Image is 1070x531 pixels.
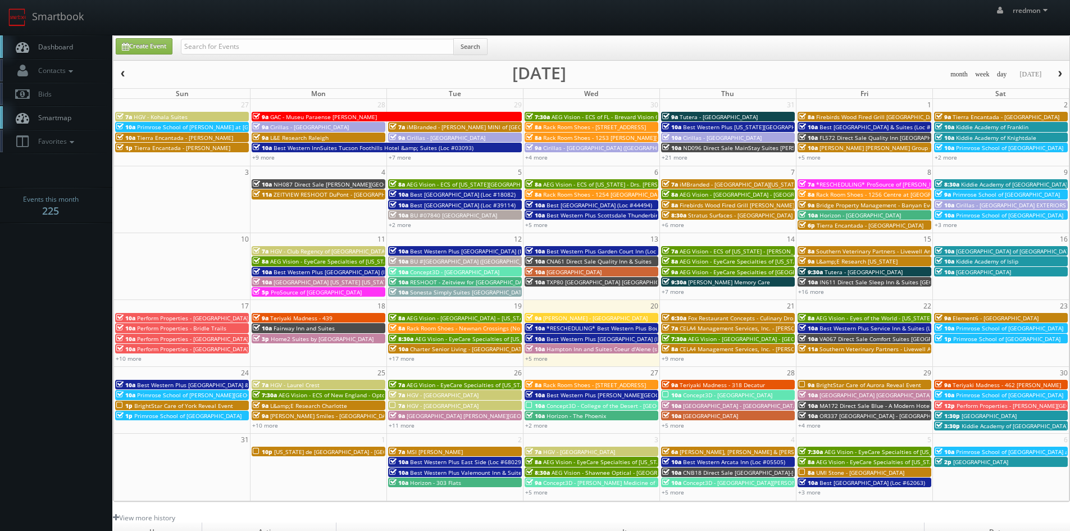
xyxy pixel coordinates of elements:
span: 9a [662,268,678,276]
a: +11 more [389,421,415,429]
span: 10a [662,134,681,142]
span: 10a [526,211,545,219]
span: 7a [253,381,268,389]
span: 8a [662,345,678,353]
span: 8a [526,381,541,389]
span: VA067 Direct Sale Comfort Suites [GEOGRAPHIC_DATA] [819,335,966,343]
span: 10a [799,123,818,131]
span: Primrose School of [GEOGRAPHIC_DATA] [956,211,1063,219]
span: Best Western Plus [GEOGRAPHIC_DATA] (Loc #11187) [547,335,689,343]
span: 8a [799,314,814,322]
a: Create Event [116,38,172,55]
span: BrightStar Care of York Reveal Event [134,402,233,410]
span: Rack Room Shoes - [STREET_ADDRESS] [543,123,646,131]
a: +10 more [116,355,142,362]
span: Primrose School of [PERSON_NAME][GEOGRAPHIC_DATA] [137,391,289,399]
span: 9a [253,402,268,410]
span: 8a [662,257,678,265]
button: day [993,67,1011,81]
span: 10a [935,268,954,276]
span: 9:30a [799,268,823,276]
span: iMBranded - [GEOGRAPHIC_DATA][US_STATE] Toyota [680,180,819,188]
span: 8a [662,190,678,198]
span: Rack Room Shoes - Newnan Crossings (No Rush) [407,324,536,332]
span: 11a [253,190,272,198]
span: Best [GEOGRAPHIC_DATA] (Loc #44494) [547,201,652,209]
span: 7a [389,381,405,389]
span: Tutera - [GEOGRAPHIC_DATA] [825,268,903,276]
img: smartbook-logo.png [8,8,26,26]
span: 9a [799,257,814,265]
a: +21 more [662,153,687,161]
span: *RESCHEDULING* ProSource of [PERSON_NAME] [816,180,947,188]
span: 9a [935,314,951,322]
span: Best Western InnSuites Tucson Foothills Hotel &amp; Suites (Loc #03093) [274,144,473,152]
span: Best Western Plus Scottsdale Thunderbird Suites (Loc #03156) [547,211,716,219]
span: 8a [526,180,541,188]
span: 8a [526,123,541,131]
span: Kiddie Academy of Knightdale [956,134,1036,142]
span: Hampton Inn and Suites Coeur d'Alene (second shoot) [547,345,692,353]
span: IN611 Direct Sale Sleep Inn & Suites [GEOGRAPHIC_DATA] [819,278,975,286]
span: [GEOGRAPHIC_DATA] [962,412,1017,420]
span: 10a [116,314,135,322]
span: 9a [662,381,678,389]
span: 10a [799,391,818,399]
a: +10 more [252,421,278,429]
span: FL572 Direct Sale Quality Inn [GEOGRAPHIC_DATA] North I-75 [819,134,984,142]
span: rredmon [1013,6,1051,15]
span: Cirillas - [GEOGRAPHIC_DATA] ([GEOGRAPHIC_DATA]) [543,144,682,152]
span: 10a [526,324,545,332]
span: Best [GEOGRAPHIC_DATA] (Loc #18082) [410,190,516,198]
span: Primrose School of [GEOGRAPHIC_DATA] [953,335,1060,343]
span: [GEOGRAPHIC_DATA] - [GEOGRAPHIC_DATA] [683,402,798,410]
span: 7a [662,324,678,332]
span: [PERSON_NAME], [PERSON_NAME] & [PERSON_NAME], LLC - [GEOGRAPHIC_DATA] [680,448,896,456]
span: [PERSON_NAME] Memory Care [688,278,770,286]
span: 10a [799,335,818,343]
span: Primrose School of [GEOGRAPHIC_DATA] [134,412,242,420]
span: AEG Vision - EyeCare Specialties of [US_STATE] – [PERSON_NAME] Family EyeCare [680,257,898,265]
a: +7 more [389,153,411,161]
span: Stratus Surfaces - [GEOGRAPHIC_DATA] Slab Gallery [688,211,827,219]
span: 9a [935,381,951,389]
span: 8a [662,201,678,209]
span: 10a [526,201,545,209]
span: OR337 [GEOGRAPHIC_DATA] - [GEOGRAPHIC_DATA] [819,412,954,420]
span: Sonesta Simply Suites [GEOGRAPHIC_DATA] [410,288,527,296]
span: 9a [253,113,268,121]
span: 10a [799,211,818,219]
span: 7a [799,180,814,188]
span: 10a [526,335,545,343]
span: Charter Senior Living - [GEOGRAPHIC_DATA] [410,345,527,353]
span: Perform Properties - [GEOGRAPHIC_DATA] [137,335,248,343]
span: Fairway Inn and Suites [274,324,335,332]
a: +5 more [662,421,684,429]
a: +16 more [798,288,824,296]
span: 10a [389,268,408,276]
span: 6:30a [662,314,686,322]
span: 10a [526,278,545,286]
a: +2 more [389,221,411,229]
span: 7a [526,448,541,456]
span: 10a [116,134,135,142]
span: Rack Room Shoes - 1254 [GEOGRAPHIC_DATA] [543,190,666,198]
span: 10a [935,324,954,332]
span: 9a [526,144,541,152]
span: 7a [116,113,132,121]
span: Firebirds Wood Fired Grill [GEOGRAPHIC_DATA] [816,113,941,121]
span: L&amp;E Research [US_STATE] [816,257,898,265]
span: HGV - [GEOGRAPHIC_DATA] [407,402,479,410]
span: 10a [935,134,954,142]
span: Best Western Plus [US_STATE][GEOGRAPHIC_DATA] [GEOGRAPHIC_DATA] (Loc #37096) [683,123,912,131]
span: [GEOGRAPHIC_DATA] [956,268,1011,276]
span: Perform Properties - Bridle Trails [137,324,226,332]
span: Rack Room Shoes - 1253 [PERSON_NAME][GEOGRAPHIC_DATA] [543,134,710,142]
span: 10a [662,402,681,410]
span: 7a [662,180,678,188]
span: Firebirds Wood Fired Grill [PERSON_NAME] [680,201,794,209]
span: 8a [389,324,405,332]
span: 10p [253,448,272,456]
span: 10a [116,335,135,343]
span: AEG Vision - ECS of FL - Brevard Vision Care - [PERSON_NAME] [552,113,717,121]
